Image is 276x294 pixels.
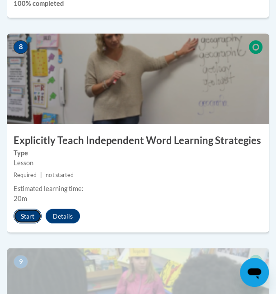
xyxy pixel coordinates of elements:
[14,183,262,193] div: Estimated learning time:
[240,258,269,287] iframe: Button to launch messaging window
[14,255,28,268] span: 9
[40,171,42,178] span: |
[14,209,42,223] button: Start
[14,171,37,178] span: Required
[14,194,27,202] span: 20m
[7,134,269,148] h3: Explicitly Teach Independent Word Learning Strategies
[14,40,28,54] span: 8
[14,148,262,158] label: Type
[46,171,73,178] span: not started
[14,158,262,168] div: Lesson
[46,209,80,223] button: Details
[7,33,269,124] img: Course Image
